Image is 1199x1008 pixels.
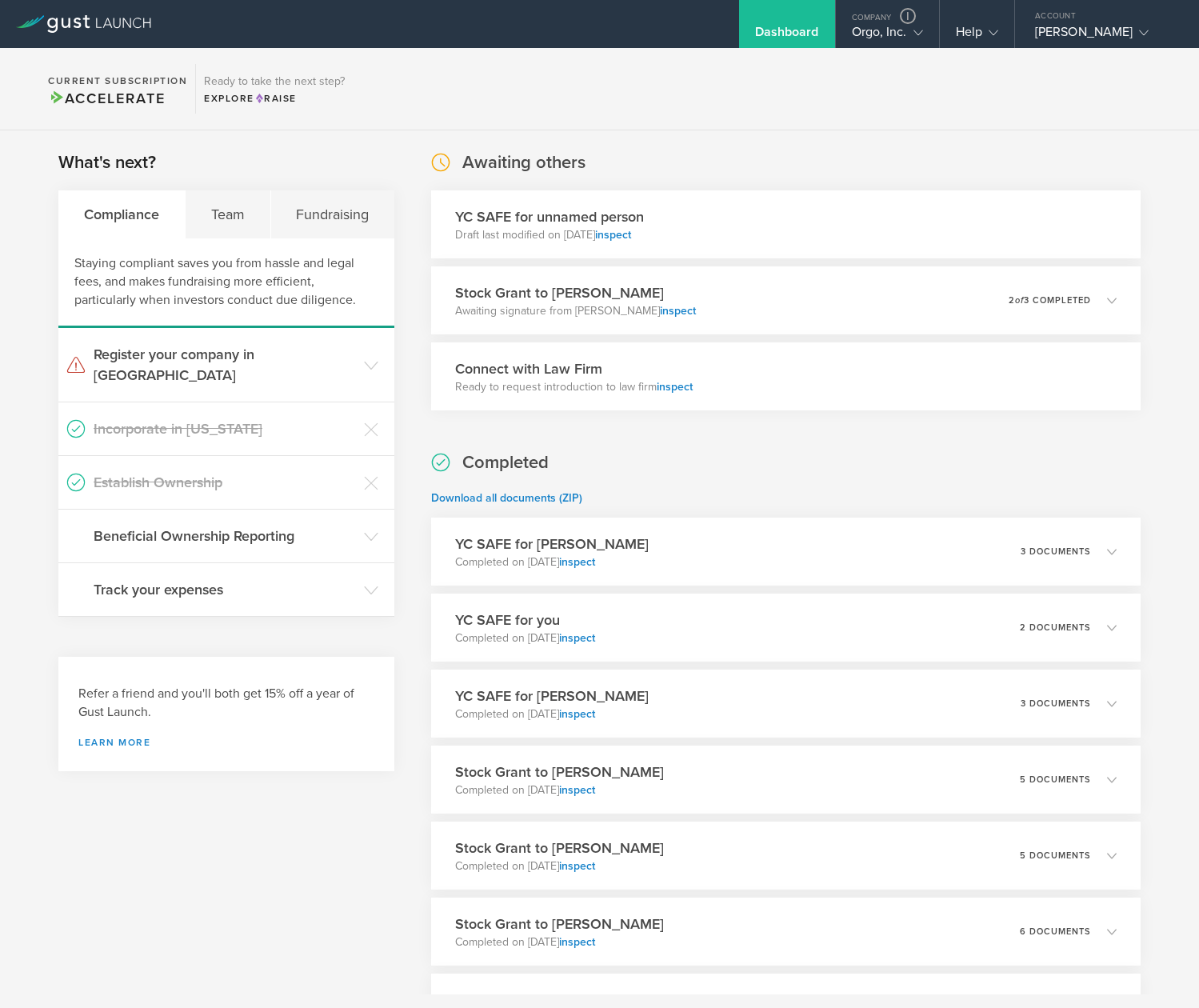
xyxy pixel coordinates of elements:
a: inspect [657,380,693,394]
iframe: Chat Widget [1119,931,1199,1008]
h3: Track your expenses [94,579,356,600]
a: inspect [559,783,595,797]
div: Orgo, Inc. [852,24,923,48]
h2: Completed [462,451,549,474]
a: Download all documents (ZIP) [431,491,582,505]
div: Compliance [58,190,186,238]
div: Help [956,24,998,48]
p: Ready to request introduction to law firm [455,379,693,395]
p: Completed on [DATE] [455,858,664,874]
h3: Connect with Law Firm [455,358,693,379]
div: Dashboard [755,24,819,48]
h3: Stock Grant to [PERSON_NAME] [455,838,664,858]
p: Completed on [DATE] [455,706,649,722]
p: 3 documents [1021,699,1091,708]
h3: YC SAFE for unnamed person [455,206,644,227]
h2: Awaiting others [462,151,586,174]
div: Team [186,190,271,238]
p: 2 3 completed [1009,296,1091,305]
h3: YC SAFE for you [455,610,595,630]
div: Ready to take the next step?ExploreRaise [195,64,353,114]
a: Learn more [78,738,374,747]
span: Accelerate [48,90,165,107]
p: Completed on [DATE] [455,630,595,646]
p: Awaiting signature from [PERSON_NAME] [455,303,696,319]
a: inspect [559,707,595,721]
p: Completed on [DATE] [455,782,664,798]
p: 6 documents [1020,927,1091,936]
a: inspect [660,304,696,318]
h3: YC SAFE for [PERSON_NAME] [455,686,649,706]
a: inspect [559,859,595,873]
h3: Stock Grant to [PERSON_NAME] [455,762,664,782]
a: inspect [559,631,595,645]
div: Explore [204,91,345,106]
a: inspect [559,935,595,949]
a: inspect [595,228,631,242]
h3: Beneficial Ownership Reporting [94,526,356,546]
h2: Current Subscription [48,76,187,86]
p: Completed on [DATE] [455,554,649,570]
p: 3 documents [1021,547,1091,556]
h3: Incorporate in [US_STATE] [94,418,356,439]
h3: YC SAFE for [PERSON_NAME] [455,534,649,554]
h3: Stock Grant to [PERSON_NAME] [455,914,664,934]
div: [PERSON_NAME] [1035,24,1171,48]
div: Staying compliant saves you from hassle and legal fees, and makes fundraising more efficient, par... [58,238,394,328]
h3: Refer a friend and you'll both get 15% off a year of Gust Launch. [78,685,374,722]
h2: What's next? [58,151,156,174]
em: of [1015,295,1024,306]
span: Raise [254,93,297,104]
p: 5 documents [1020,851,1091,860]
p: 2 documents [1020,623,1091,632]
h3: Establish Ownership [94,472,356,493]
p: Draft last modified on [DATE] [455,227,644,243]
p: Completed on [DATE] [455,934,664,950]
a: inspect [559,555,595,569]
h3: Ready to take the next step? [204,76,345,87]
h3: Register your company in [GEOGRAPHIC_DATA] [94,344,356,386]
h3: Stock Grant to [PERSON_NAME] [455,282,696,303]
p: 5 documents [1020,775,1091,784]
div: Fundraising [271,190,395,238]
